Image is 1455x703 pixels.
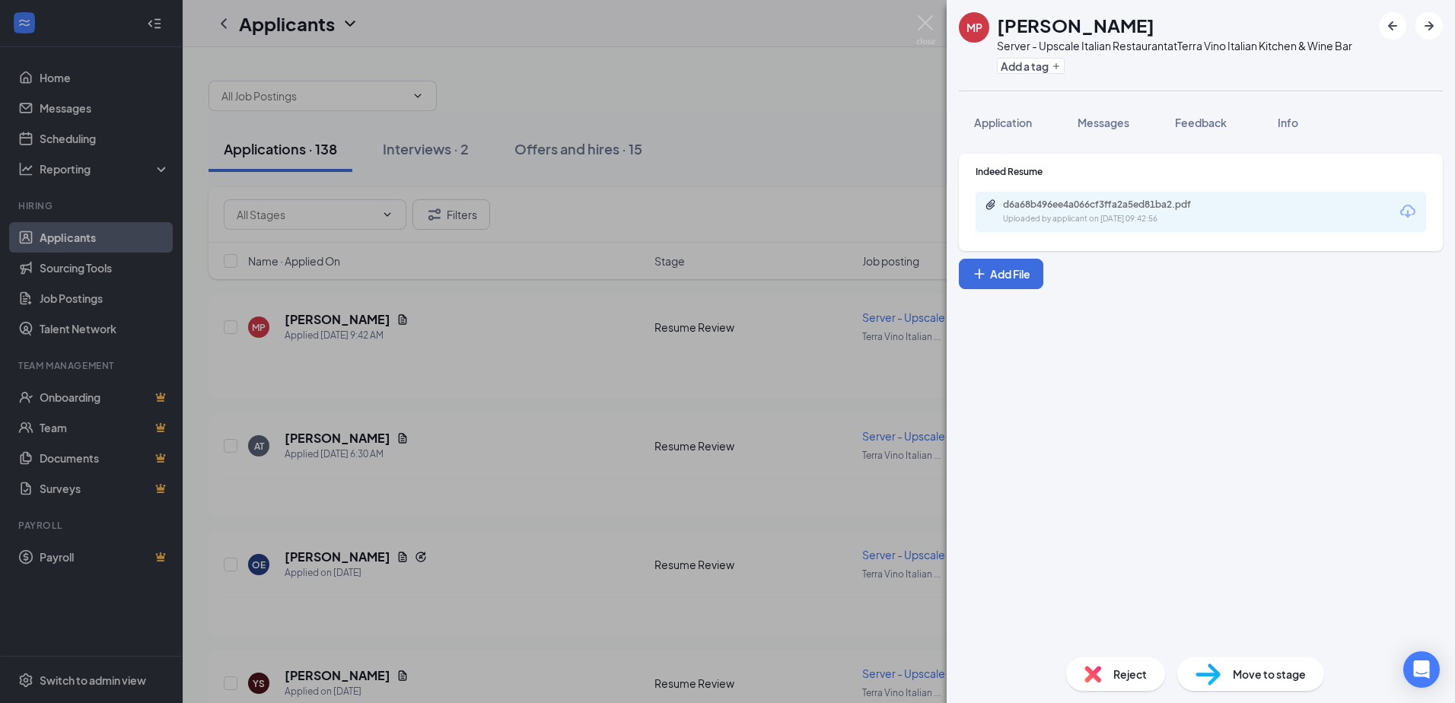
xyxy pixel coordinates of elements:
button: Add FilePlus [959,259,1043,289]
div: Open Intercom Messenger [1403,651,1440,688]
div: d6a68b496ee4a066cf3ffa2a5ed81ba2.pdf [1003,199,1216,211]
h1: [PERSON_NAME] [997,12,1154,38]
button: ArrowRight [1415,12,1443,40]
svg: ArrowRight [1420,17,1438,35]
span: Info [1278,116,1298,129]
div: Indeed Resume [976,165,1426,178]
button: PlusAdd a tag [997,58,1065,74]
svg: Plus [972,266,987,282]
a: Paperclipd6a68b496ee4a066cf3ffa2a5ed81ba2.pdfUploaded by applicant on [DATE] 09:42:56 [985,199,1231,225]
div: MP [966,20,982,35]
span: Reject [1113,666,1147,682]
div: Uploaded by applicant on [DATE] 09:42:56 [1003,213,1231,225]
span: Feedback [1175,116,1227,129]
span: Move to stage [1233,666,1306,682]
svg: Plus [1052,62,1061,71]
span: Messages [1078,116,1129,129]
span: Application [974,116,1032,129]
svg: Download [1399,202,1417,221]
button: ArrowLeftNew [1379,12,1406,40]
svg: Paperclip [985,199,997,211]
div: Server - Upscale Italian Restaurant at Terra Vino Italian Kitchen & Wine Bar [997,38,1352,53]
svg: ArrowLeftNew [1383,17,1402,35]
